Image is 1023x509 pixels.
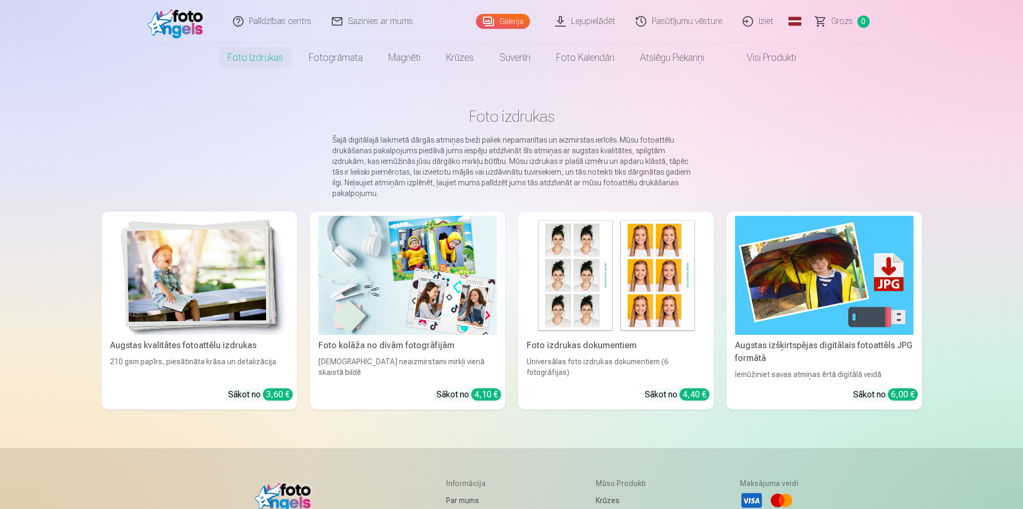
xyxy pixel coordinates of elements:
div: 4,40 € [680,388,709,401]
div: Sākot no [436,388,501,401]
div: Augstas izšķirtspējas digitālais fotoattēls JPG formātā [731,339,918,365]
div: 6,00 € [888,388,918,401]
div: 4,10 € [471,388,501,401]
div: Augstas kvalitātes fotoattēlu izdrukas [106,339,293,352]
a: Foto kalendāri [543,43,627,73]
img: Augstas kvalitātes fotoattēlu izdrukas [110,216,288,335]
img: Foto kolāža no divām fotogrāfijām [318,216,497,335]
div: Foto kolāža no divām fotogrāfijām [314,339,501,352]
img: Foto izdrukas dokumentiem [527,216,705,335]
a: Foto kolāža no divām fotogrāfijāmFoto kolāža no divām fotogrāfijām[DEMOGRAPHIC_DATA] neaizmirstam... [310,212,505,410]
div: Sākot no [853,388,918,401]
a: Foto izdrukas dokumentiemFoto izdrukas dokumentiemUniversālas foto izdrukas dokumentiem (6 fotogr... [518,212,714,410]
a: Par mums [446,493,508,508]
div: 3,60 € [263,388,293,401]
a: Augstas kvalitātes fotoattēlu izdrukasAugstas kvalitātes fotoattēlu izdrukas210 gsm papīrs, piesā... [101,212,297,410]
p: Šajā digitālajā laikmetā dārgās atmiņas bieži paliek nepamanītas un aizmirstas ierīcēs. Mūsu foto... [332,135,691,199]
span: Grozs [831,15,853,28]
img: /fa1 [147,4,209,38]
a: Augstas izšķirtspējas digitālais fotoattēls JPG formātāAugstas izšķirtspējas digitālais fotoattēl... [727,212,922,410]
h5: Mūsu produkti [596,478,652,489]
div: Iemūžiniet savas atmiņas ērtā digitālā veidā [731,369,918,380]
div: Sākot no [228,388,293,401]
a: Visi produkti [717,43,809,73]
h1: Foto izdrukas [110,107,913,126]
div: Universālas foto izdrukas dokumentiem (6 fotogrāfijas) [522,356,709,380]
img: Augstas izšķirtspējas digitālais fotoattēls JPG formātā [735,216,913,335]
a: Krūzes [433,43,487,73]
span: 0 [857,15,870,28]
a: Magnēti [376,43,433,73]
div: 210 gsm papīrs, piesātināta krāsa un detalizācija [106,356,293,380]
a: Krūzes [596,493,652,508]
a: Suvenīri [487,43,543,73]
h5: Informācija [446,478,508,489]
div: Sākot no [645,388,709,401]
a: Atslēgu piekariņi [627,43,717,73]
a: Foto izdrukas [215,43,296,73]
a: Galerija [476,14,530,29]
div: [DEMOGRAPHIC_DATA] neaizmirstami mirkļi vienā skaistā bildē [314,356,501,380]
div: Foto izdrukas dokumentiem [522,339,709,352]
h5: Maksājuma veidi [740,478,799,489]
a: Fotogrāmata [296,43,376,73]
